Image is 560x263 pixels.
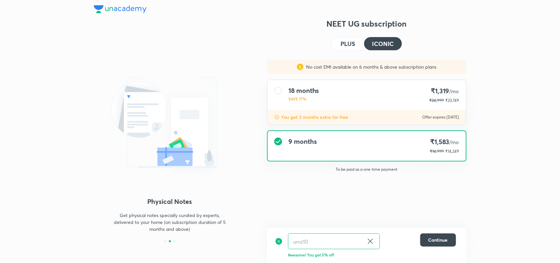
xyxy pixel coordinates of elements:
h4: ICONIC [372,41,394,47]
p: Offer expires [DATE] [423,115,459,120]
img: discount [275,233,283,249]
p: SAVE 17% [289,96,319,102]
img: sales discount [297,64,303,70]
p: ₹14,999 [430,148,444,154]
span: ₹23,749 [446,98,459,103]
h4: ₹1,583 [430,138,459,146]
p: To be paid as a one-time payment [262,167,472,172]
img: discount [274,115,280,120]
span: /mo [449,139,459,145]
input: Have a referral code? [288,234,364,249]
h4: 9 months [289,138,317,145]
p: No cost EMI available on 6 months & above subscription plans [303,64,436,70]
button: PLUS [331,37,364,50]
span: Continue [428,237,448,243]
p: Awesome! You got 5% off [288,252,456,258]
p: ₹24,999 [429,98,444,103]
p: Get physical notes specially curated by experts, delivered to your home (on subscription duration... [113,212,227,232]
h4: PLUS [341,41,355,47]
h4: 18 months [289,87,319,95]
span: /mo [449,88,459,95]
p: You get 3 months extra for free [281,114,348,121]
button: Continue [420,233,456,247]
span: ₹14,249 [446,149,459,154]
h4: Physical Notes [94,197,246,207]
button: ICONIC [364,37,402,50]
img: Company Logo [94,5,147,13]
h4: ₹1,319 [429,87,459,96]
img: LMP_2_7b8126245a.svg [94,66,246,180]
h3: NEET UG subscription [267,18,467,29]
